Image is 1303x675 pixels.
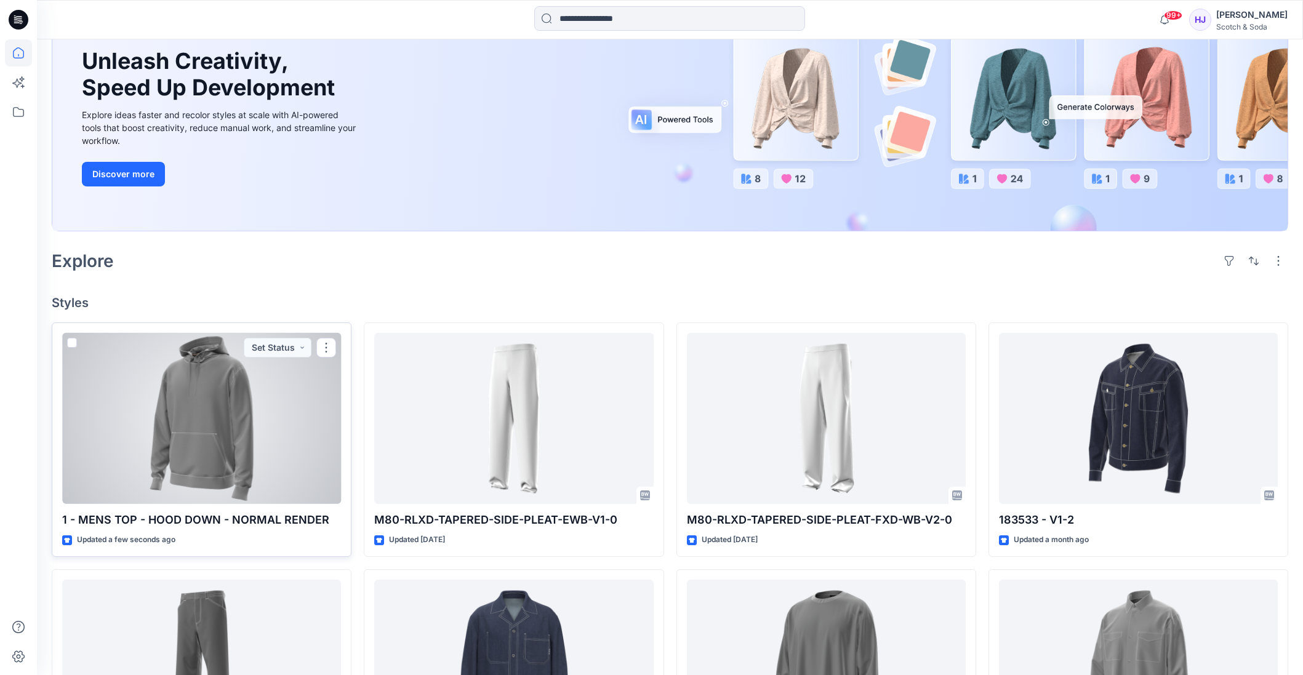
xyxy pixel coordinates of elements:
h1: Unleash Creativity, Speed Up Development [82,48,340,101]
h2: Explore [52,251,114,271]
a: M80-RLXD-TAPERED-SIDE-PLEAT-FXD-WB-V2-0 [687,333,966,504]
div: [PERSON_NAME] [1216,7,1288,22]
p: Updated a month ago [1014,533,1089,546]
button: Discover more [82,162,165,186]
h4: Styles [52,295,1288,310]
a: M80-RLXD-TAPERED-SIDE-PLEAT-EWB-V1-0 [374,333,653,504]
p: M80-RLXD-TAPERED-SIDE-PLEAT-FXD-WB-V2-0 [687,511,966,529]
p: 1 - MENS TOP - HOOD DOWN - NORMAL RENDER [62,511,341,529]
div: Explore ideas faster and recolor styles at scale with AI-powered tools that boost creativity, red... [82,108,359,147]
p: Updated [DATE] [389,533,445,546]
p: 183533 - V1-2 [999,511,1278,529]
span: 99+ [1164,10,1182,20]
a: 1 - MENS TOP - HOOD DOWN - NORMAL RENDER [62,333,341,504]
div: HJ [1189,9,1211,31]
p: M80-RLXD-TAPERED-SIDE-PLEAT-EWB-V1-0 [374,511,653,529]
div: Scotch & Soda [1216,22,1288,31]
a: Discover more [82,162,359,186]
a: 183533 - V1-2 [999,333,1278,504]
p: Updated a few seconds ago [77,533,175,546]
p: Updated [DATE] [702,533,758,546]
